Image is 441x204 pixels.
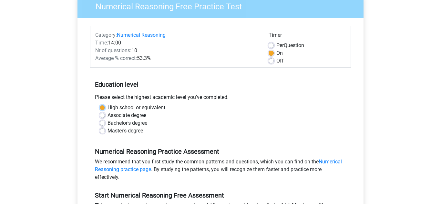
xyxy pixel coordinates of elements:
label: Master's degree [108,127,143,135]
label: Associate degree [108,112,146,119]
span: Per [276,42,284,48]
span: Average % correct: [95,55,137,61]
a: Numerical Reasoning [117,32,166,38]
label: Bachelor's degree [108,119,147,127]
label: High school or equivalent [108,104,165,112]
div: Please select the highest academic level you’ve completed. [90,93,351,104]
label: Off [276,57,284,65]
h5: Start Numerical Reasoning Free Assessment [95,191,346,199]
div: 53.3% [90,54,264,62]
div: We recommend that you first study the common patterns and questions, which you can find on the . ... [90,158,351,184]
label: Question [276,42,304,49]
h5: Numerical Reasoning Practice Assessment [95,148,346,155]
h5: Education level [95,78,346,91]
span: Category: [95,32,117,38]
label: On [276,49,283,57]
div: 10 [90,47,264,54]
span: Nr of questions: [95,47,131,53]
div: 14:00 [90,39,264,47]
div: Timer [269,31,346,42]
span: Time: [95,40,108,46]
